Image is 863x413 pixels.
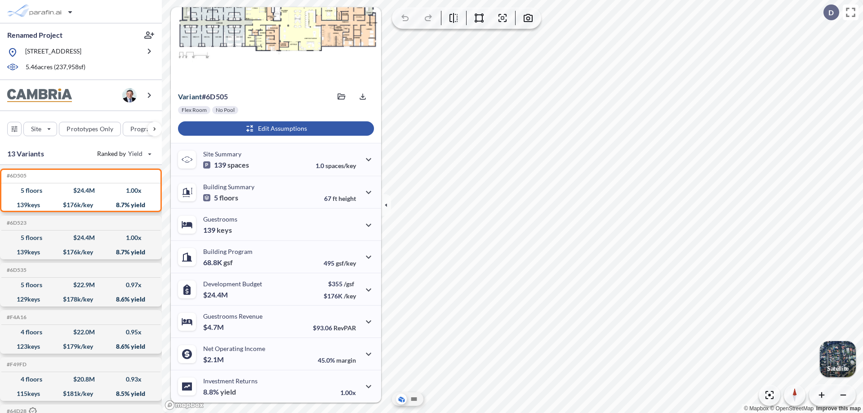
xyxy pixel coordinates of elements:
[340,389,356,396] p: 1.00x
[31,124,41,133] p: Site
[203,312,262,320] p: Guestrooms Revenue
[216,107,235,114] p: No Pool
[203,290,229,299] p: $24.4M
[828,9,834,17] p: D
[7,30,62,40] p: Renamed Project
[203,183,254,191] p: Building Summary
[5,361,27,368] h5: Click to copy the code
[203,226,232,235] p: 139
[25,47,81,58] p: [STREET_ADDRESS]
[7,148,44,159] p: 13 Variants
[324,292,356,300] p: $176K
[203,355,225,364] p: $2.1M
[122,88,137,102] img: user logo
[827,365,849,372] p: Satellite
[219,193,238,202] span: floors
[223,258,233,267] span: gsf
[227,160,249,169] span: spaces
[123,122,171,136] button: Program
[816,405,861,412] a: Improve this map
[344,280,354,288] span: /gsf
[26,62,85,72] p: 5.46 acres ( 237,958 sf)
[5,267,27,273] h5: Click to copy the code
[59,122,121,136] button: Prototypes Only
[336,356,356,364] span: margin
[770,405,814,412] a: OpenStreetMap
[203,377,258,385] p: Investment Returns
[5,314,27,320] h5: Click to copy the code
[396,394,407,404] button: Aerial View
[7,89,72,102] img: BrandImage
[182,107,207,114] p: Flex Room
[5,220,27,226] h5: Click to copy the code
[203,258,233,267] p: 68.8K
[313,324,356,332] p: $93.06
[324,195,356,202] p: 67
[203,323,225,332] p: $4.7M
[203,150,241,158] p: Site Summary
[338,195,356,202] span: height
[325,162,356,169] span: spaces/key
[203,215,237,223] p: Guestrooms
[744,405,769,412] a: Mapbox
[409,394,419,404] button: Site Plan
[130,124,156,133] p: Program
[178,92,202,101] span: Variant
[203,387,236,396] p: 8.8%
[203,280,262,288] p: Development Budget
[5,173,27,179] h5: Click to copy the code
[820,341,856,377] img: Switcher Image
[23,122,57,136] button: Site
[165,400,204,410] a: Mapbox homepage
[128,149,143,158] span: Yield
[324,280,356,288] p: $355
[67,124,113,133] p: Prototypes Only
[203,248,253,255] p: Building Program
[203,160,249,169] p: 139
[334,324,356,332] span: RevPAR
[178,92,228,101] p: # 6d505
[90,147,157,161] button: Ranked by Yield
[344,292,356,300] span: /key
[324,259,356,267] p: 495
[220,387,236,396] span: yield
[820,341,856,377] button: Switcher ImageSatellite
[178,121,374,136] button: Edit Assumptions
[203,193,238,202] p: 5
[316,162,356,169] p: 1.0
[336,259,356,267] span: gsf/key
[217,226,232,235] span: keys
[203,345,265,352] p: Net Operating Income
[318,356,356,364] p: 45.0%
[333,195,337,202] span: ft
